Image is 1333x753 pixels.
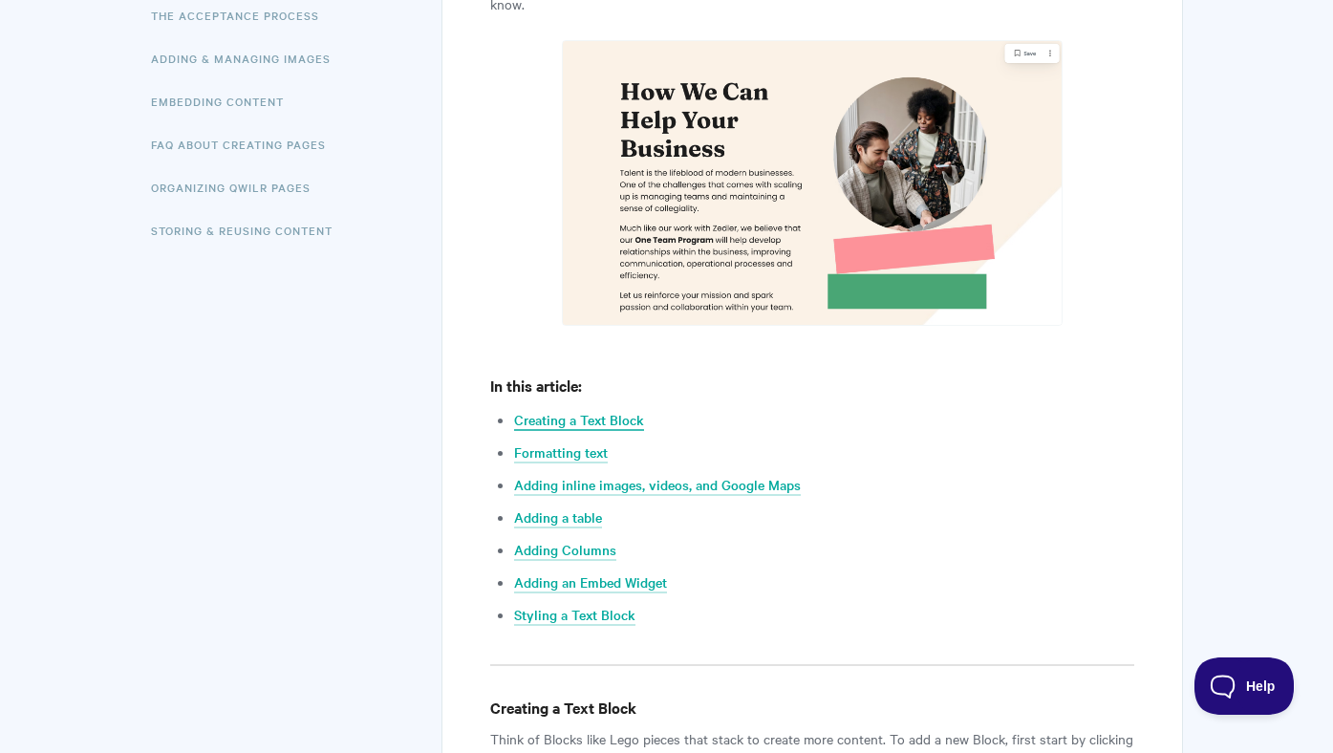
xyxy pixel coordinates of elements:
[514,475,801,496] a: Adding inline images, videos, and Google Maps
[514,410,644,431] a: Creating a Text Block
[151,39,345,77] a: Adding & Managing Images
[490,374,1133,398] h4: In this article:
[514,605,635,626] a: Styling a Text Block
[514,540,616,561] a: Adding Columns
[490,696,1133,720] h4: Creating a Text Block
[514,572,667,593] a: Adding an Embed Widget
[514,507,602,528] a: Adding a table
[151,125,340,163] a: FAQ About Creating Pages
[151,211,347,249] a: Storing & Reusing Content
[1194,657,1295,715] iframe: Toggle Customer Support
[151,168,325,206] a: Organizing Qwilr Pages
[151,82,298,120] a: Embedding Content
[514,442,608,463] a: Formatting text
